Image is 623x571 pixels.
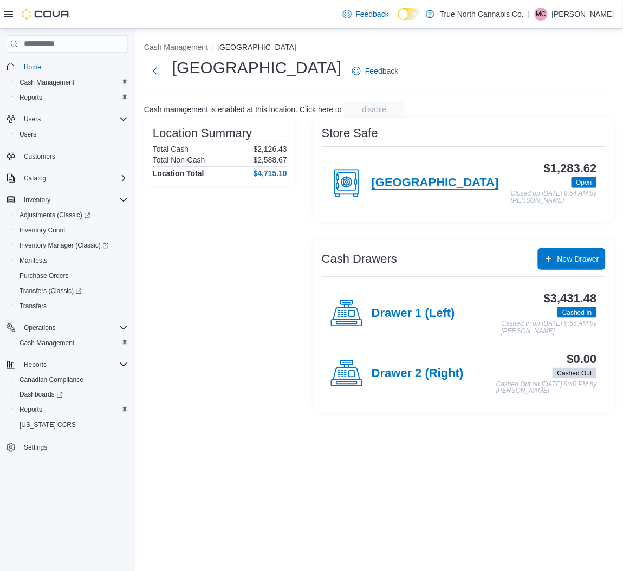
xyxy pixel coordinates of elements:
[348,60,403,82] a: Feedback
[15,373,128,386] span: Canadian Compliance
[535,8,548,21] div: Matthew Cross
[20,113,45,126] button: Users
[15,300,128,313] span: Transfers
[562,308,592,317] span: Cashed In
[344,101,405,118] button: disable
[2,148,132,164] button: Customers
[2,59,132,75] button: Home
[20,93,42,102] span: Reports
[144,43,208,51] button: Cash Management
[20,358,128,371] span: Reports
[24,152,55,161] span: Customers
[365,66,398,76] span: Feedback
[20,287,82,295] span: Transfers (Classic)
[544,162,597,175] h3: $1,283.62
[153,155,205,164] h6: Total Non-Cash
[440,8,524,21] p: True North Cannabis Co.
[553,368,597,379] span: Cashed Out
[153,145,189,153] h6: Total Cash
[254,155,287,164] p: $2,588.67
[538,248,606,270] button: New Drawer
[144,60,166,82] button: Next
[2,357,132,372] button: Reports
[20,193,128,206] span: Inventory
[11,90,132,105] button: Reports
[372,367,464,381] h4: Drawer 2 (Right)
[356,9,389,20] span: Feedback
[11,418,132,433] button: [US_STATE] CCRS
[11,335,132,351] button: Cash Management
[15,373,88,386] a: Canadian Compliance
[15,239,113,252] a: Inventory Manager (Classic)
[502,320,597,335] p: Cashed In on [DATE] 9:55 AM by [PERSON_NAME]
[24,196,50,204] span: Inventory
[15,269,73,282] a: Purchase Orders
[11,223,132,238] button: Inventory Count
[20,211,90,219] span: Adjustments (Classic)
[552,8,614,21] p: [PERSON_NAME]
[557,254,599,264] span: New Drawer
[15,209,128,222] span: Adjustments (Classic)
[15,404,128,417] span: Reports
[15,419,80,432] a: [US_STATE] CCRS
[15,209,95,222] a: Adjustments (Classic)
[144,42,614,55] nav: An example of EuiBreadcrumbs
[15,284,128,297] span: Transfers (Classic)
[576,178,592,187] span: Open
[15,404,47,417] a: Reports
[20,442,51,455] a: Settings
[20,78,74,87] span: Cash Management
[20,302,47,310] span: Transfers
[11,75,132,90] button: Cash Management
[15,76,128,89] span: Cash Management
[15,91,128,104] span: Reports
[2,439,132,455] button: Settings
[20,60,128,74] span: Home
[24,360,47,369] span: Reports
[24,174,46,183] span: Catalog
[153,169,204,178] h4: Location Total
[11,283,132,299] a: Transfers (Classic)
[322,252,397,265] h3: Cash Drawers
[20,241,109,250] span: Inventory Manager (Classic)
[362,104,386,115] span: disable
[15,388,67,401] a: Dashboards
[7,55,128,484] nav: Complex example
[153,127,252,140] h3: Location Summary
[24,63,41,72] span: Home
[496,381,597,395] p: Cashed Out on [DATE] 8:40 PM by [PERSON_NAME]
[15,254,128,267] span: Manifests
[20,421,76,430] span: [US_STATE] CCRS
[254,169,287,178] h4: $4,715.10
[15,336,79,349] a: Cash Management
[536,8,547,21] span: MC
[15,239,128,252] span: Inventory Manager (Classic)
[511,190,597,205] p: Closed on [DATE] 9:54 AM by [PERSON_NAME]
[20,339,74,347] span: Cash Management
[15,284,86,297] a: Transfers (Classic)
[172,57,341,79] h1: [GEOGRAPHIC_DATA]
[144,105,342,114] p: Cash management is enabled at this location. Click here to
[11,372,132,387] button: Canadian Compliance
[254,145,287,153] p: $2,126.43
[15,300,51,313] a: Transfers
[20,358,51,371] button: Reports
[20,406,42,414] span: Reports
[15,269,128,282] span: Purchase Orders
[11,299,132,314] button: Transfers
[20,440,128,454] span: Settings
[20,130,36,139] span: Users
[339,3,393,25] a: Feedback
[572,177,597,188] span: Open
[20,193,55,206] button: Inventory
[567,353,597,366] h3: $0.00
[15,128,128,141] span: Users
[11,127,132,142] button: Users
[11,238,132,253] a: Inventory Manager (Classic)
[11,268,132,283] button: Purchase Orders
[15,336,128,349] span: Cash Management
[2,192,132,207] button: Inventory
[557,368,592,378] span: Cashed Out
[11,207,132,223] a: Adjustments (Classic)
[398,8,420,20] input: Dark Mode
